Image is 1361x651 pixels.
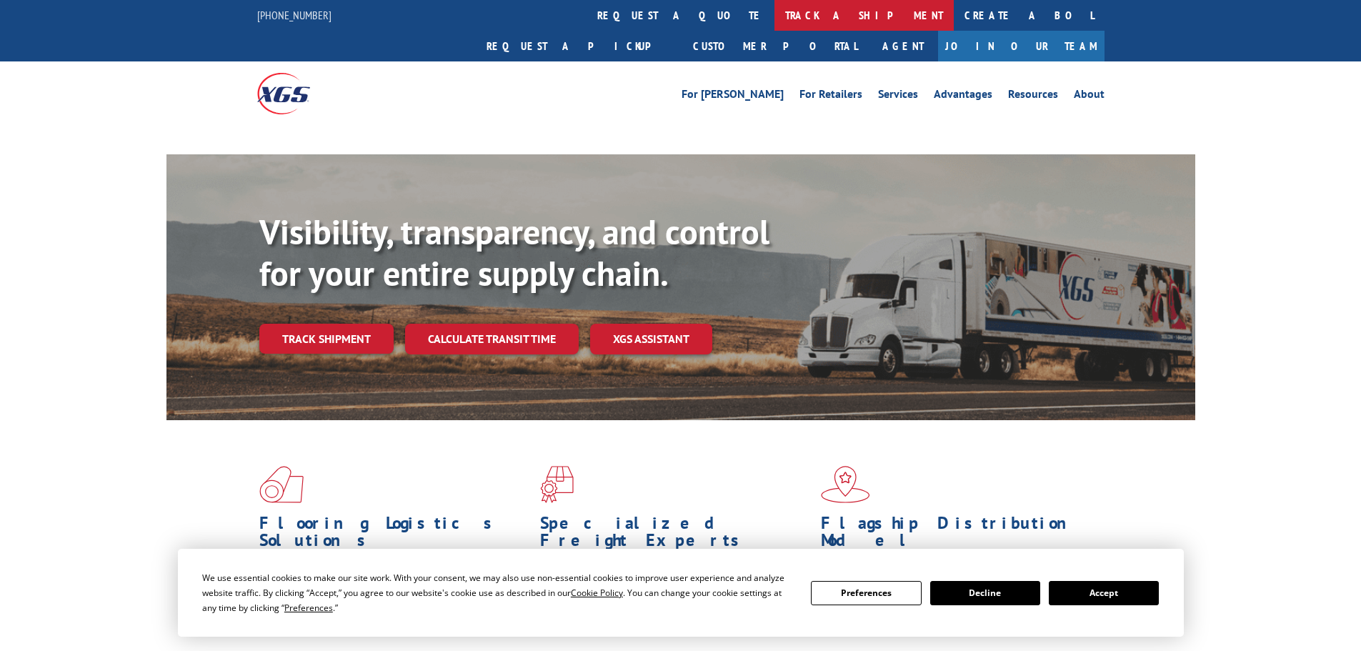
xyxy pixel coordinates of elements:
[284,602,333,614] span: Preferences
[1074,89,1105,104] a: About
[878,89,918,104] a: Services
[257,8,331,22] a: [PHONE_NUMBER]
[476,31,682,61] a: Request a pickup
[821,466,870,503] img: xgs-icon-flagship-distribution-model-red
[259,209,769,295] b: Visibility, transparency, and control for your entire supply chain.
[590,324,712,354] a: XGS ASSISTANT
[821,515,1091,556] h1: Flagship Distribution Model
[540,515,810,556] h1: Specialized Freight Experts
[682,31,868,61] a: Customer Portal
[259,466,304,503] img: xgs-icon-total-supply-chain-intelligence-red
[1008,89,1058,104] a: Resources
[540,466,574,503] img: xgs-icon-focused-on-flooring-red
[571,587,623,599] span: Cookie Policy
[934,89,992,104] a: Advantages
[1049,581,1159,605] button: Accept
[799,89,862,104] a: For Retailers
[405,324,579,354] a: Calculate transit time
[259,515,529,556] h1: Flooring Logistics Solutions
[938,31,1105,61] a: Join Our Team
[868,31,938,61] a: Agent
[930,581,1040,605] button: Decline
[178,549,1184,637] div: Cookie Consent Prompt
[259,324,394,354] a: Track shipment
[682,89,784,104] a: For [PERSON_NAME]
[811,581,921,605] button: Preferences
[202,570,794,615] div: We use essential cookies to make our site work. With your consent, we may also use non-essential ...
